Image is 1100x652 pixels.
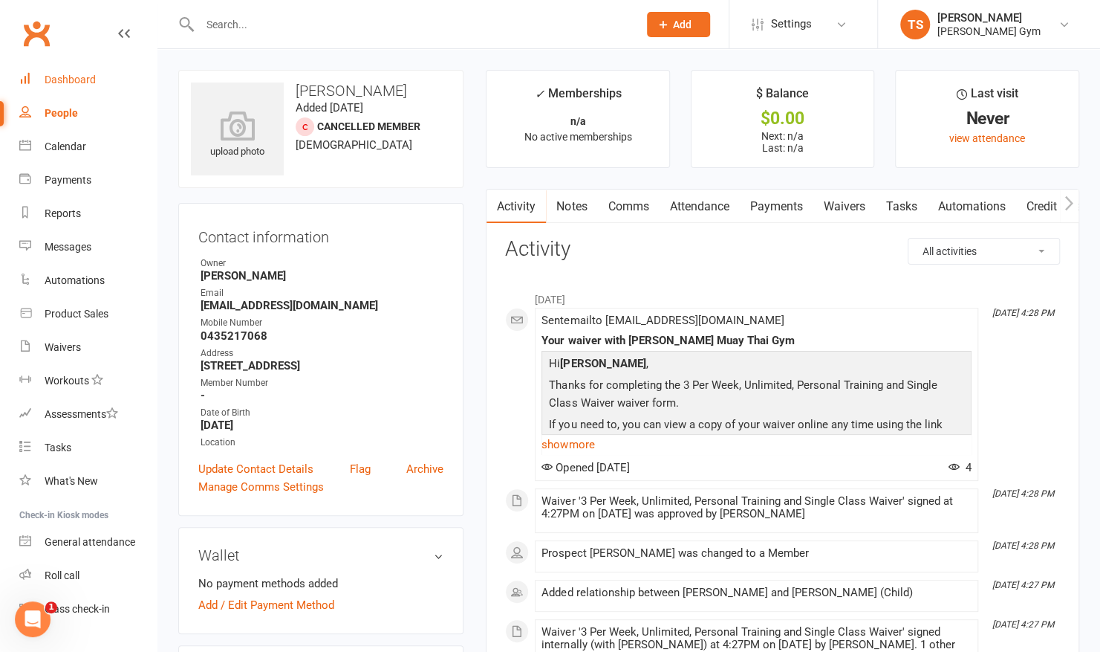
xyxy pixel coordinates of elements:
div: Class check-in [45,603,110,615]
i: [DATE] 4:28 PM [992,308,1054,318]
i: [DATE] 4:28 PM [992,540,1054,551]
a: Attendance [659,190,739,224]
a: Waivers [19,331,157,364]
span: 4 [948,461,972,474]
i: ✓ [535,87,544,101]
a: Archive [406,460,443,478]
div: Owner [201,256,443,271]
a: Assessments [19,398,157,431]
li: [DATE] [505,284,1060,308]
div: Calendar [45,141,86,152]
a: Workouts [19,364,157,398]
div: Tasks [45,442,71,454]
div: Email [201,286,443,300]
strong: - [201,389,443,402]
strong: 0435217068 [201,329,443,343]
div: Messages [45,241,91,253]
a: Dashboard [19,63,157,97]
strong: [DATE] [201,419,443,432]
a: Roll call [19,559,157,593]
button: Add [647,12,710,37]
div: Last visit [957,84,1018,111]
div: Payments [45,174,91,186]
div: Never [909,111,1065,126]
i: [DATE] 4:28 PM [992,488,1054,499]
div: Date of Birth [201,406,443,420]
a: Notes [546,190,597,224]
div: [PERSON_NAME] Gym [937,25,1041,38]
a: Messages [19,230,157,264]
a: Comms [597,190,659,224]
span: Settings [771,7,812,41]
input: Search... [195,14,628,35]
div: [PERSON_NAME] [937,11,1041,25]
h3: Contact information [198,223,443,245]
div: $ Balance [756,84,809,111]
strong: [EMAIL_ADDRESS][DOMAIN_NAME] [201,299,443,312]
a: Update Contact Details [198,460,313,478]
strong: [STREET_ADDRESS] [201,359,443,372]
span: Add [673,19,691,30]
div: Dashboard [45,74,96,85]
div: Memberships [535,84,622,112]
div: General attendance [45,536,135,548]
div: Roll call [45,569,79,581]
a: General attendance kiosk mode [19,526,157,559]
a: Product Sales [19,297,157,331]
p: Next: n/a Last: n/a [705,130,861,154]
a: Waivers [813,190,875,224]
a: Reports [19,197,157,230]
a: People [19,97,157,130]
p: Thanks for completing the 3 Per Week, Unlimited, Personal Training and Single Class Waiver waiver... [545,376,968,416]
div: upload photo [191,111,284,160]
span: Sent email to [EMAIL_ADDRESS][DOMAIN_NAME] [541,314,784,327]
span: 1 [45,601,57,613]
a: Clubworx [18,15,55,52]
div: Prospect [PERSON_NAME] was changed to a Member [541,547,972,560]
a: Activity [486,190,546,224]
a: Automations [19,264,157,297]
div: Product Sales [45,308,108,320]
a: show more [541,434,972,455]
div: Member Number [201,376,443,390]
div: $0.00 [705,111,861,126]
div: What's New [45,475,98,487]
div: TS [900,10,930,39]
a: What's New [19,465,157,498]
div: People [45,107,78,119]
div: Location [201,436,443,450]
a: Payments [19,164,157,197]
h3: Activity [505,238,1060,261]
span: Cancelled member [317,120,420,132]
div: Reports [45,207,81,219]
a: Add / Edit Payment Method [198,596,334,614]
i: [DATE] 4:27 PM [992,580,1054,590]
i: [DATE] 4:27 PM [992,619,1054,630]
li: No payment methods added [198,575,443,593]
h3: [PERSON_NAME] [191,83,451,99]
a: Tasks [19,431,157,465]
div: Automations [45,274,105,286]
strong: n/a [570,115,586,127]
div: Waiver '3 Per Week, Unlimited, Personal Training and Single Class Waiver' signed at 4:27PM on [DA... [541,495,972,520]
div: Assessments [45,408,118,420]
div: Added relationship between [PERSON_NAME] and [PERSON_NAME] (Child) [541,587,972,599]
div: Workouts [45,375,89,387]
div: Address [201,346,443,361]
a: Tasks [875,190,927,224]
span: [DEMOGRAPHIC_DATA] [296,138,412,152]
a: Automations [927,190,1015,224]
h3: Wallet [198,547,443,564]
p: Hi , [545,355,968,376]
a: Manage Comms Settings [198,478,324,496]
a: view attendance [949,132,1025,144]
iframe: Intercom live chat [15,601,51,637]
div: Mobile Number [201,316,443,330]
div: Your waiver with [PERSON_NAME] Muay Thai Gym [541,335,972,347]
strong: [PERSON_NAME] [560,357,645,370]
span: No active memberships [524,131,632,143]
a: Calendar [19,130,157,164]
a: Payments [739,190,813,224]
a: Class kiosk mode [19,593,157,626]
a: Flag [350,460,371,478]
